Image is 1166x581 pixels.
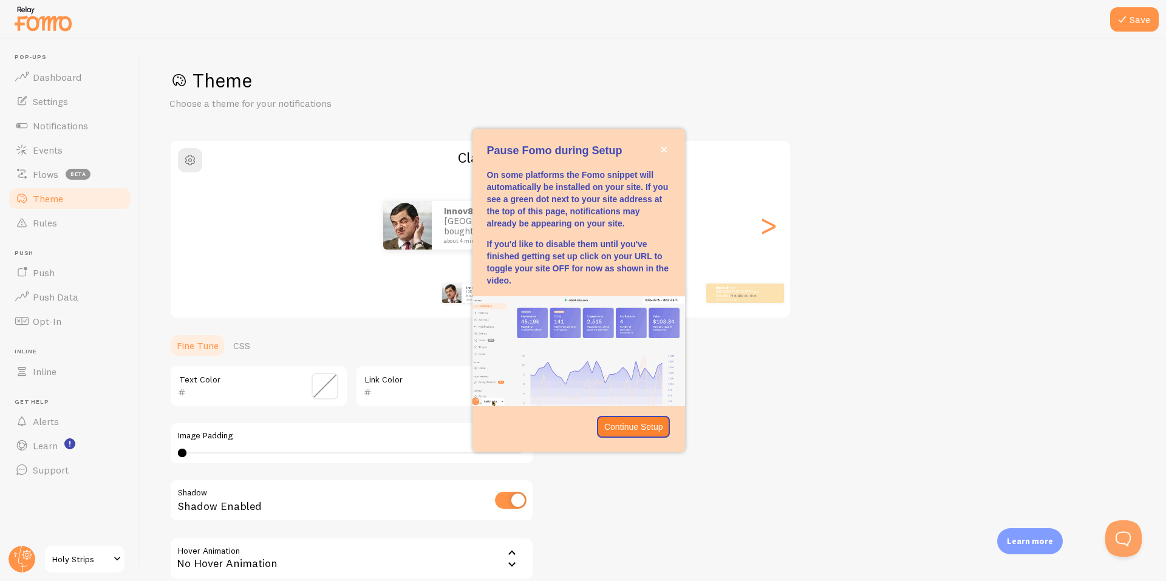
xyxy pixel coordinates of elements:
a: Flows beta [7,162,132,186]
span: Holy Strips [52,552,110,566]
span: Inline [33,365,56,378]
strong: Innov8 [716,285,728,290]
div: Next slide [761,182,776,269]
a: Events [7,138,132,162]
span: Push [33,267,55,279]
label: Image Padding [178,430,525,441]
div: Learn more [997,528,1063,554]
span: Learn [33,440,58,452]
img: Fomo [383,201,432,250]
a: CSS [226,333,257,358]
strong: Innov8 [444,205,473,217]
p: On some platforms the Fomo snippet will automatically be installed on your site. If you see a gre... [487,169,670,229]
a: Settings [7,89,132,114]
p: from [GEOGRAPHIC_DATA] just bought a [444,206,565,244]
a: Opt-In [7,309,132,333]
span: Pop-ups [15,53,132,61]
button: Continue Setup [597,416,670,438]
span: Theme [33,192,63,205]
p: Continue Setup [604,421,663,433]
p: If you'd like to disable them until you've finished getting set up click on your URL to toggle yo... [487,238,670,287]
a: Rules [7,211,132,235]
span: Support [33,464,69,476]
span: Get Help [15,398,132,406]
a: Learn [7,433,132,458]
strong: Innov8 [466,285,478,290]
a: Push [7,260,132,285]
span: Notifications [33,120,88,132]
button: close, [658,143,670,156]
a: Metallica t-shirt [731,293,757,298]
img: fomo-relay-logo-orange.svg [13,3,73,34]
h2: Classic [171,148,790,167]
span: Alerts [33,415,59,427]
div: No Hover Animation [169,537,534,580]
a: Theme [7,186,132,211]
a: Dashboard [7,65,132,89]
p: Pause Fomo during Setup [487,143,670,159]
span: Flows [33,168,58,180]
span: Rules [33,217,57,229]
a: Push Data [7,285,132,309]
p: from [GEOGRAPHIC_DATA] just bought a [466,285,515,301]
svg: <p>Watch New Feature Tutorials!</p> [64,438,75,449]
span: Push Data [33,291,78,303]
span: Dashboard [33,71,81,83]
span: Settings [33,95,68,107]
span: Inline [15,348,132,356]
p: Choose a theme for your notifications [169,97,461,110]
a: Inline [7,359,132,384]
span: Push [15,250,132,257]
div: Shadow Enabled [169,479,534,523]
span: Events [33,144,63,156]
p: from [GEOGRAPHIC_DATA] just bought a [716,285,765,301]
a: Notifications [7,114,132,138]
small: about 4 minutes ago [444,238,562,244]
iframe: Help Scout Beacon - Open [1105,520,1142,557]
small: about 4 minutes ago [716,298,763,301]
a: Support [7,458,132,482]
small: about 4 minutes ago [466,298,514,301]
div: Pause Fomo during Setup [472,129,685,452]
span: Opt-In [33,315,61,327]
h1: Theme [169,68,1137,93]
img: Fomo [442,284,462,303]
a: Holy Strips [44,545,126,574]
p: Learn more [1007,535,1053,547]
a: Fine Tune [169,333,226,358]
span: beta [66,169,90,180]
a: Alerts [7,409,132,433]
